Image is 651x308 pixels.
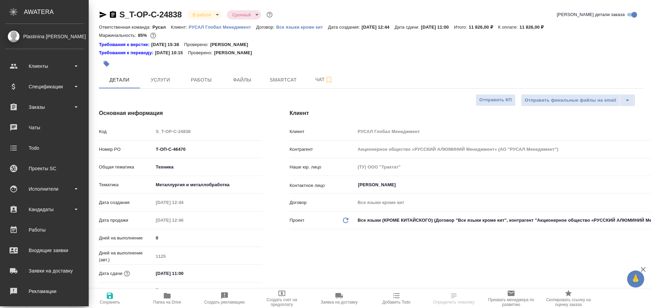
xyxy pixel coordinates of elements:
[362,25,395,30] p: [DATE] 12:44
[5,266,84,276] div: Заявки на доставку
[99,33,138,38] p: Маржинальность:
[476,94,516,106] button: Отправить КП
[2,242,87,259] a: Входящие заявки
[308,75,341,84] span: Чат
[2,160,87,177] a: Проекты SC
[191,12,213,18] button: В работе
[5,61,84,71] div: Клиенты
[2,140,87,157] a: Todo
[498,25,520,30] p: К оплате:
[521,94,620,106] button: Отправить финальные файлы на email
[189,25,256,30] p: РУСАЛ Глобал Менеджмент
[99,181,154,188] p: Тематика
[265,10,274,19] button: Доп статусы указывают на важность/срочность заказа
[99,41,151,48] a: Требования к верстке:
[394,25,421,30] p: Дата сдачи:
[253,289,310,308] button: Создать счет на предоплату
[188,49,214,56] p: Проверено:
[99,199,154,206] p: Дата создания
[557,11,625,18] span: [PERSON_NAME] детали заказа
[109,11,117,19] button: Скопировать ссылку
[153,287,161,296] button: Включи, если не хочешь, чтобы указанная дата сдачи изменилась после переставления заказа в 'Подтв...
[99,270,122,277] p: Дата сдачи
[185,76,218,84] span: Работы
[630,272,641,286] span: 🙏
[154,251,262,261] input: Пустое поле
[5,143,84,153] div: Todo
[290,164,356,171] p: Наше юр. лицо
[290,217,305,224] p: Проект
[5,286,84,296] div: Рекламации
[149,31,158,40] button: 1510.00 RUB;
[368,289,425,308] button: Добавить Todo
[99,128,154,135] p: Код
[171,25,189,30] p: Клиент:
[227,10,261,19] div: В работе
[154,268,213,278] input: ✎ Введи что-нибудь
[99,49,155,56] a: Требования к переводу:
[184,41,211,48] p: Проверено:
[99,235,154,241] p: Дней на выполнение
[5,33,84,40] div: Plastinina [PERSON_NAME]
[5,225,84,235] div: Работы
[454,25,468,30] p: Итого:
[204,300,245,305] span: Создать рекламацию
[290,128,356,135] p: Клиент
[2,221,87,238] a: Работы
[154,161,262,173] div: Техника
[5,204,84,215] div: Кандидаты
[99,109,262,117] h4: Основная информация
[99,146,154,153] p: Номер PO
[290,199,356,206] p: Договор
[256,25,276,30] p: Договор:
[5,82,84,92] div: Спецификации
[421,25,454,30] p: [DATE] 11:00
[155,49,188,56] p: [DATE] 10:15
[154,179,262,191] div: Металлургия и металлобработка
[290,109,643,117] h4: Клиент
[521,94,635,106] div: split button
[5,245,84,255] div: Входящие заявки
[479,96,512,104] span: Отправить КП
[99,41,151,48] div: Нажми, чтобы открыть папку с инструкцией
[153,300,181,305] span: Папка на Drive
[100,300,120,305] span: Сохранить
[122,269,131,278] button: Если добавить услуги и заполнить их объемом, то дата рассчитается автоматически
[276,25,328,30] p: Все языки кроме кит
[189,24,256,30] a: РУСАЛ Глобал Менеджмент
[138,33,148,38] p: 85%
[81,289,139,308] button: Сохранить
[425,289,482,308] button: Определить тематику
[139,289,196,308] button: Папка на Drive
[24,5,89,19] div: AWATERA
[119,10,182,19] a: S_T-OP-C-24838
[5,184,84,194] div: Исполнители
[540,289,597,308] button: Скопировать ссылку на оценку заказа
[321,300,358,305] span: Заявка на доставку
[382,300,410,305] span: Добавить Todo
[210,41,253,48] p: [PERSON_NAME]
[153,25,171,30] p: Русал
[144,76,177,84] span: Услуги
[290,146,356,153] p: Контрагент
[154,197,213,207] input: Пустое поле
[276,24,328,30] a: Все языки кроме кит
[520,25,549,30] p: 11 826,00 ₽
[151,41,184,48] p: [DATE] 15:38
[99,49,155,56] div: Нажми, чтобы открыть папку с инструкцией
[257,297,306,307] span: Создать счет на предоплату
[214,49,257,56] p: [PERSON_NAME]
[154,144,262,154] input: ✎ Введи что-нибудь
[2,119,87,136] a: Чаты
[310,289,368,308] button: Заявка на доставку
[525,97,616,104] span: Отправить финальные файлы на email
[226,76,259,84] span: Файлы
[487,297,536,307] span: Призвать менеджера по развитию
[544,297,593,307] span: Скопировать ссылку на оценку заказа
[433,300,474,305] span: Определить тематику
[290,182,356,189] p: Контактное лицо
[627,270,644,288] button: 🙏
[154,215,213,225] input: Пустое поле
[99,25,153,30] p: Ответственная команда:
[99,11,107,19] button: Скопировать ссылку для ЯМессенджера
